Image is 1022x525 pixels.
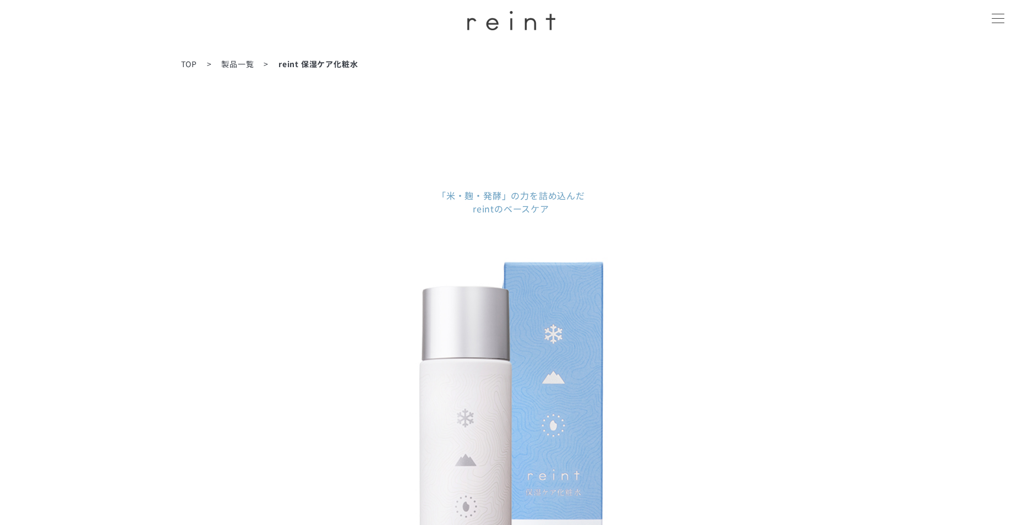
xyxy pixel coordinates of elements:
[467,11,555,30] img: ロゴ
[221,58,254,69] a: 製品一覧
[181,58,197,69] a: TOP
[291,189,731,215] dd: 「米・麹・発酵」の力を詰め込んだ reintのベースケア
